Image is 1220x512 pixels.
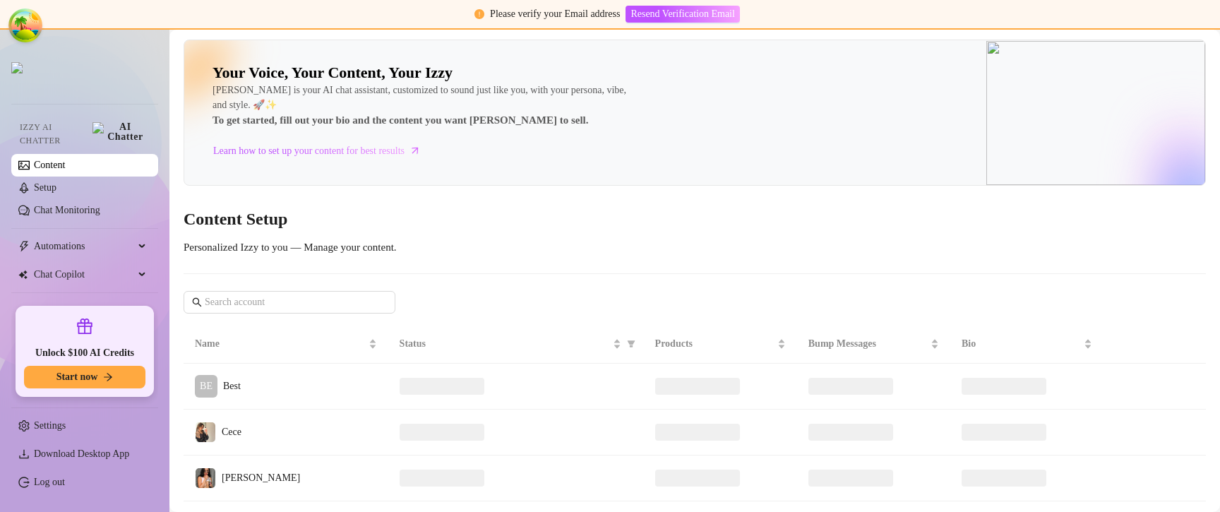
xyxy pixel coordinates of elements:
span: arrow-right [103,372,113,382]
h2: Your Voice, Your Content, Your Izzy [213,63,453,83]
span: Start now [56,371,98,383]
img: Cece [196,422,215,442]
span: Bump Messages [808,336,928,352]
a: Chat Monitoring [34,205,100,215]
span: Automations [34,235,134,258]
span: Unlock $100 AI Credits [35,346,134,360]
strong: To get started, fill out your bio and the content you want [PERSON_NAME] to sell. [213,114,589,126]
button: Resend Verification Email [626,6,739,23]
a: Content [34,160,65,170]
span: Download Desktop App [34,448,129,459]
img: AI Chatter [92,122,147,142]
span: filter [627,340,635,348]
th: Bump Messages [797,325,950,364]
input: Search account [205,294,376,310]
th: Name [184,325,388,364]
a: Settings [34,420,66,431]
span: Status [400,336,610,352]
th: Products [644,325,797,364]
button: Start nowarrow-right [24,366,145,388]
span: filter [624,333,638,355]
span: Personalized Izzy to you — Manage your content. [184,242,397,253]
span: Resend Verification Email [630,8,734,20]
span: gift [76,318,93,335]
div: [PERSON_NAME] is your AI chat assistant, customized to sound just like you, with your persona, vi... [213,83,636,129]
span: Products [655,336,775,352]
span: download [18,448,30,460]
a: Setup [34,182,56,193]
span: Bio [962,336,1081,352]
span: [PERSON_NAME] [222,472,300,483]
img: Carmen [196,468,215,488]
h3: Content Setup [184,208,1206,231]
span: thunderbolt [18,241,30,252]
img: ai-chatter-content-library.png [986,41,1205,185]
span: Izzy AI Chatter [20,121,87,148]
a: Learn how to set up your content for best results [213,140,431,162]
th: Bio [950,325,1104,364]
span: exclamation-circle [474,9,484,19]
span: Name [195,336,366,352]
span: arrow-right [408,143,422,157]
span: Chat Copilot [34,263,134,286]
a: Log out [34,477,65,487]
img: logo.svg [11,62,23,73]
button: Open Tanstack query devtools [11,11,40,40]
div: Please verify your Email address [490,6,620,22]
span: BE [200,379,213,394]
span: Learn how to set up your content for best results [213,143,405,159]
span: Best [223,381,241,391]
span: Cece [222,427,241,437]
th: Status [388,325,644,364]
img: Chat Copilot [18,270,28,280]
span: search [192,297,202,307]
